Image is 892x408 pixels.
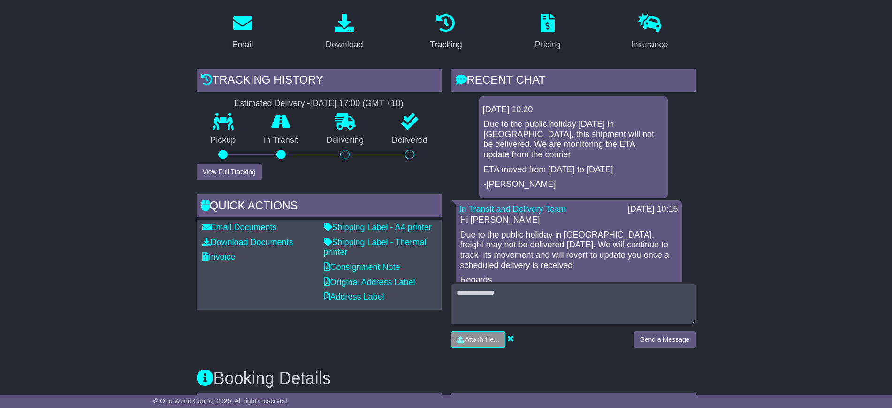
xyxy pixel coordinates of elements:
p: Due to the public holiday [DATE] in [GEOGRAPHIC_DATA], this shipment will not be delivered. We ar... [484,119,663,160]
div: Insurance [631,38,668,51]
div: [DATE] 17:00 (GMT +10) [310,99,404,109]
div: Tracking history [197,69,442,94]
a: In Transit and Delivery Team [459,204,566,214]
a: Invoice [202,252,236,262]
a: Email Documents [202,223,277,232]
p: Delivered [378,135,442,146]
a: Download [320,10,369,54]
p: In Transit [250,135,313,146]
div: Tracking [430,38,462,51]
span: © One World Courier 2025. All rights reserved. [153,397,289,405]
div: Pricing [535,38,561,51]
p: Pickup [197,135,250,146]
a: Consignment Note [324,262,400,272]
p: Due to the public holiday in [GEOGRAPHIC_DATA], freight may not be delivered [DATE]. We will cont... [460,230,677,270]
button: View Full Tracking [197,164,262,180]
a: Address Label [324,292,384,301]
a: Tracking [424,10,468,54]
p: Delivering [313,135,378,146]
p: Hi [PERSON_NAME] [460,215,677,225]
h3: Booking Details [197,369,696,388]
a: Download Documents [202,238,293,247]
div: [DATE] 10:15 [628,204,678,215]
div: Email [232,38,253,51]
a: Email [226,10,259,54]
button: Send a Message [634,331,695,348]
div: RECENT CHAT [451,69,696,94]
div: [DATE] 10:20 [483,105,664,115]
p: -[PERSON_NAME] [484,179,663,190]
div: Quick Actions [197,194,442,220]
a: Shipping Label - Thermal printer [324,238,427,257]
p: Regards [460,275,677,285]
a: Pricing [529,10,567,54]
a: Original Address Label [324,277,415,287]
p: ETA moved from [DATE] to [DATE] [484,165,663,175]
div: Estimated Delivery - [197,99,442,109]
a: Shipping Label - A4 printer [324,223,432,232]
a: Insurance [625,10,674,54]
div: Download [326,38,363,51]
